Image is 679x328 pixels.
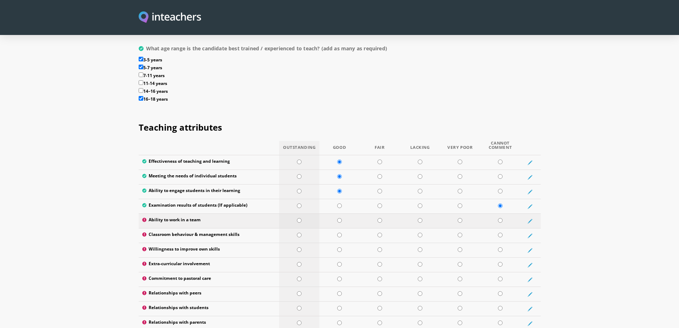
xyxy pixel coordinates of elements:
label: Ability to engage students in their learning [142,188,276,195]
input: 5-7 years [139,65,143,69]
th: Lacking [400,141,440,155]
span: Teaching attributes [139,121,222,133]
th: Fair [360,141,400,155]
label: 7-11 years [139,72,541,80]
label: 5-7 years [139,65,541,72]
label: Relationships with students [142,305,276,312]
input: 3-5 years [139,57,143,61]
label: Examination results of students (If applicable) [142,203,276,210]
label: Effectiveness of teaching and learning [142,159,276,166]
input: 11-14 years [139,80,143,85]
label: Ability to work in a team [142,217,276,224]
th: Outstanding [279,141,319,155]
label: 3-5 years [139,57,541,65]
label: Classroom behaviour & management skills [142,232,276,239]
img: Inteachers [139,11,201,24]
label: What age range is the candidate best trained / experienced to teach? (add as many as required) [139,44,541,57]
th: Very Poor [440,141,480,155]
label: Relationships with parents [142,320,276,327]
input: 7-11 years [139,72,143,77]
label: Willingness to improve own skills [142,247,276,254]
label: Relationships with peers [142,291,276,298]
input: 16–18 years [139,96,143,101]
label: 16–18 years [139,96,541,104]
th: Cannot Comment [480,141,520,155]
label: 11-14 years [139,80,541,88]
label: Meeting the needs of individual students [142,173,276,181]
th: Good [319,141,360,155]
input: 14–16 years [139,88,143,93]
label: Extra-curricular involvement [142,261,276,268]
a: Visit this site's homepage [139,11,201,24]
label: 14–16 years [139,88,541,96]
label: Commitment to pastoral care [142,276,276,283]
